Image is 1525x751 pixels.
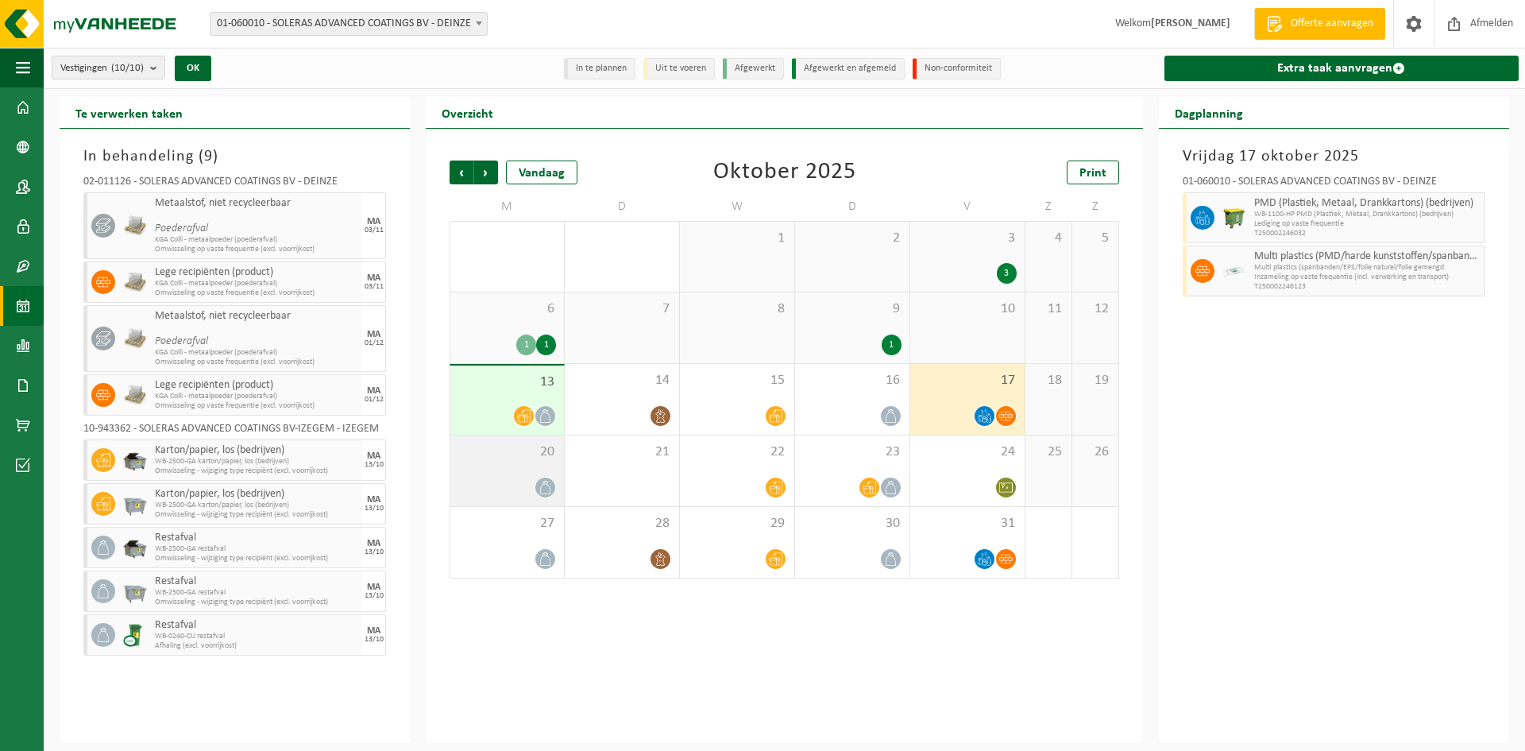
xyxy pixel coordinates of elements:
[111,63,144,73] count: (10/10)
[1033,300,1064,318] span: 11
[1079,167,1106,180] span: Print
[155,588,358,598] span: WB-2500-GA restafval
[1033,230,1064,247] span: 4
[723,58,784,79] li: Afgewerkt
[123,492,147,516] img: WB-2500-GAL-GY-01
[1164,56,1519,81] a: Extra taak aanvragen
[155,266,358,279] span: Lege recipiënten (product)
[1254,273,1481,282] span: Inzameling op vaste frequentie (incl. verwerking en transport)
[365,396,384,404] div: 01/12
[1222,259,1246,283] img: LP-SK-00500-LPE-16
[918,300,1017,318] span: 10
[155,510,358,520] span: Omwisseling - wijziging type recipiënt (excl. voorrijkost)
[1025,192,1072,221] td: Z
[365,636,384,644] div: 13/10
[1254,263,1481,273] span: Multi plastics (spanbanden/EPS/folie naturel/folie gemengd
[155,532,358,544] span: Restafval
[997,263,1017,284] div: 3
[1067,161,1119,184] a: Print
[155,379,358,392] span: Lege recipiënten (product)
[123,214,147,238] img: LP-PA-00000-WDN-11
[918,515,1017,532] span: 31
[1254,229,1481,238] span: T250002246032
[1254,210,1481,219] span: WB-1100-HP PMD (Plastiek, Metaal, Drankkartons) (bedrijven)
[123,536,147,559] img: WB-5000-GAL-GY-01
[155,245,358,254] span: Omwisseling op vaste frequentie (excl. voorrijkost)
[367,495,380,505] div: MA
[1072,192,1119,221] td: Z
[713,161,856,184] div: Oktober 2025
[1151,17,1230,29] strong: [PERSON_NAME]
[155,501,358,510] span: WB-2500-GA karton/papier, los (bedrijven)
[458,443,556,461] span: 20
[123,579,147,603] img: WB-2500-GAL-GY-01
[155,235,358,245] span: KGA Colli - metaalpoeder (poederafval)
[458,515,556,532] span: 27
[1254,282,1481,292] span: T250002246123
[83,424,386,439] div: 10-943362 - SOLERAS ADVANCED COATINGS BV-IZEGEM - IZEGEM
[795,192,910,221] td: D
[60,97,199,128] h2: Te verwerken taken
[1033,372,1064,389] span: 18
[60,56,144,80] span: Vestigingen
[83,145,386,168] h3: In behandeling ( )
[365,461,384,469] div: 13/10
[910,192,1025,221] td: V
[155,619,358,632] span: Restafval
[1159,97,1259,128] h2: Dagplanning
[210,12,488,36] span: 01-060010 - SOLERAS ADVANCED COATINGS BV - DEINZE
[155,279,358,288] span: KGA Colli - metaalpoeder (poederafval)
[803,443,901,461] span: 23
[458,300,556,318] span: 6
[1254,219,1481,229] span: Lediging op vaste frequentie
[52,56,165,79] button: Vestigingen(10/10)
[155,392,358,401] span: KGA Colli - metaalpoeder (poederafval)
[803,372,901,389] span: 16
[123,270,147,294] img: PB-PA-0000-WDN-00-03
[450,192,565,221] td: M
[918,443,1017,461] span: 24
[1287,16,1377,32] span: Offerte aanvragen
[688,515,786,532] span: 29
[688,300,786,318] span: 8
[1183,145,1485,168] h3: Vrijdag 17 oktober 2025
[516,335,536,355] div: 1
[155,401,358,411] span: Omwisseling op vaste frequentie (excl. voorrijkost)
[155,457,358,466] span: WB-2500-GA karton/papier, los (bedrijven)
[155,288,358,298] span: Omwisseling op vaste frequentie (excl. voorrijkost)
[155,358,358,367] span: Omwisseling op vaste frequentie (excl. voorrijkost)
[918,230,1017,247] span: 3
[918,372,1017,389] span: 17
[83,176,386,192] div: 02-011126 - SOLERAS ADVANCED COATINGS BV - DEINZE
[913,58,1001,79] li: Non-conformiteit
[1183,176,1485,192] div: 01-060010 - SOLERAS ADVANCED COATINGS BV - DEINZE
[680,192,795,221] td: W
[155,310,358,323] span: Metaalstof, niet recycleerbaar
[155,488,358,501] span: Karton/papier, los (bedrijven)
[1222,206,1246,230] img: WB-1100-HPE-GN-50
[367,539,380,548] div: MA
[155,197,358,210] span: Metaalstof, niet recycleerbaar
[1254,250,1481,263] span: Multi plastics (PMD/harde kunststoffen/spanbanden/EPS/folie naturel/folie gemengd)
[573,372,671,389] span: 14
[450,161,473,184] span: Vorige
[1080,300,1110,318] span: 12
[506,161,577,184] div: Vandaag
[1254,8,1385,40] a: Offerte aanvragen
[365,592,384,600] div: 13/10
[367,386,380,396] div: MA
[365,283,384,291] div: 03/11
[155,335,208,347] i: Poederafval
[688,372,786,389] span: 15
[882,335,901,355] div: 1
[458,374,556,391] span: 13
[367,451,380,461] div: MA
[155,554,358,563] span: Omwisseling - wijziging type recipiënt (excl. voorrijkost)
[155,466,358,476] span: Omwisseling - wijziging type recipiënt (excl. voorrijkost)
[573,515,671,532] span: 28
[123,623,147,647] img: WB-0240-CU
[1254,197,1481,210] span: PMD (Plastiek, Metaal, Drankkartons) (bedrijven)
[367,273,380,283] div: MA
[155,544,358,554] span: WB-2500-GA restafval
[1080,230,1110,247] span: 5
